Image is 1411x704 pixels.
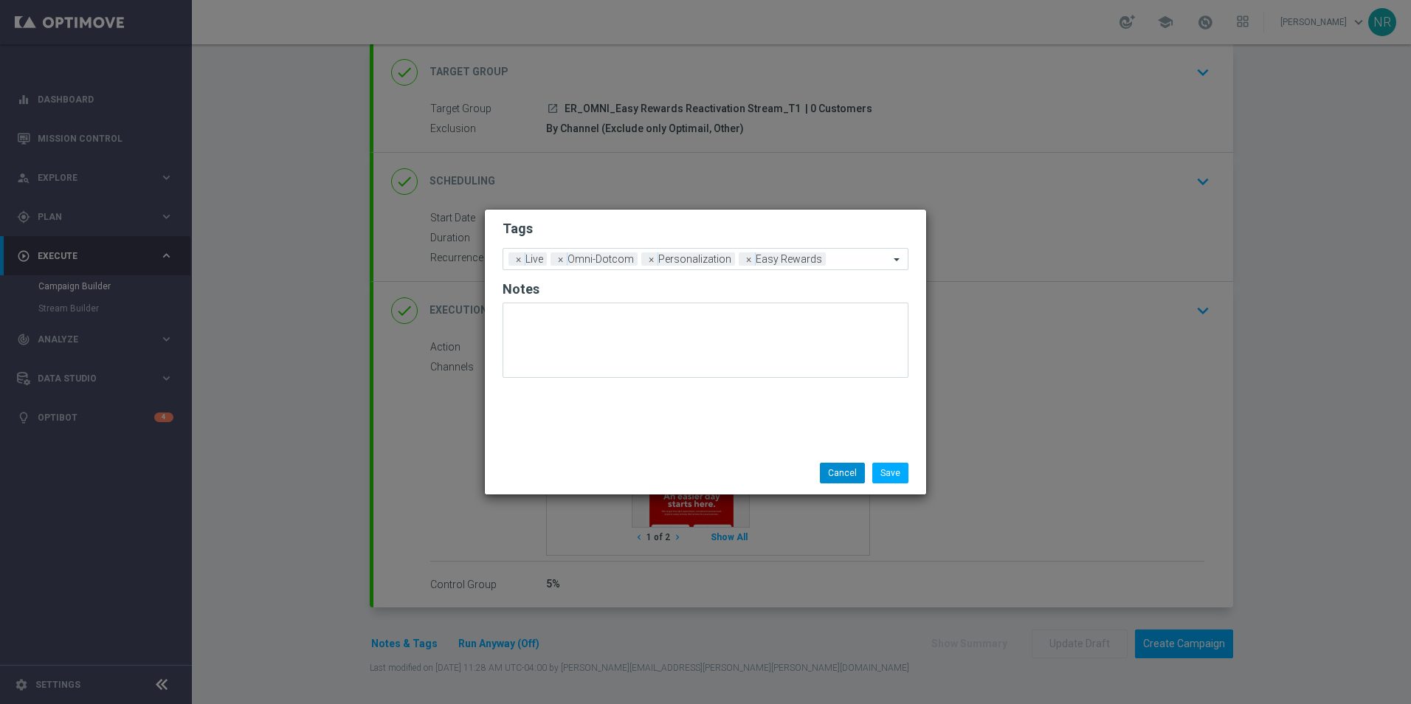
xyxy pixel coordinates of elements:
[564,252,638,266] span: Omni-Dotcom
[522,252,547,266] span: Live
[752,252,826,266] span: Easy Rewards
[742,252,756,266] span: ×
[655,252,735,266] span: Personalization
[645,252,658,266] span: ×
[503,220,908,238] h2: Tags
[503,248,908,270] ng-select: Easy Rewards, Live, Omni-Dotcom, Personalization
[512,252,525,266] span: ×
[820,463,865,483] button: Cancel
[872,463,908,483] button: Save
[503,280,908,298] h2: Notes
[554,252,567,266] span: ×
